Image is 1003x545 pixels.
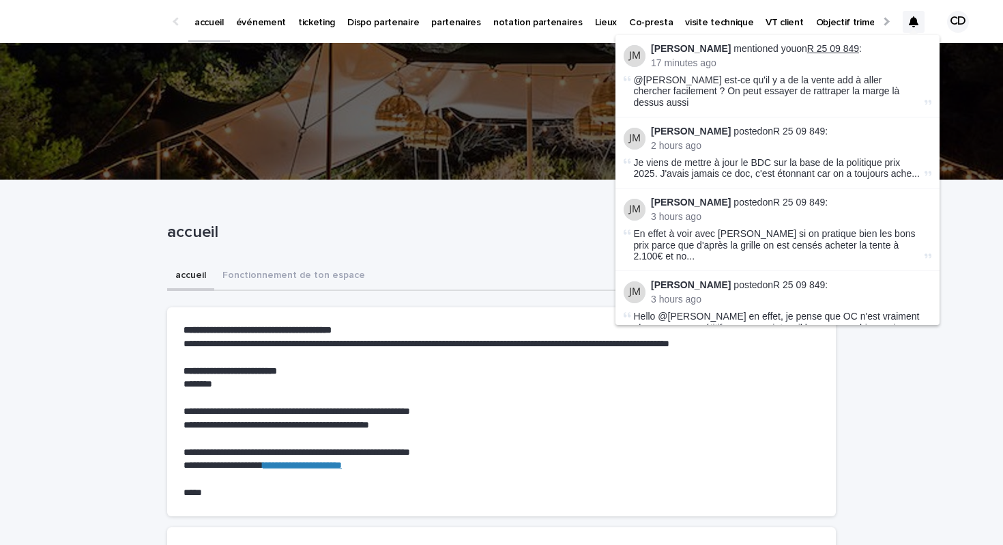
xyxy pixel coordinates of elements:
[651,279,731,290] strong: [PERSON_NAME]
[651,140,931,152] p: 2 hours ago
[167,262,214,291] button: accueil
[214,262,373,291] button: Fonctionnement de ton espace
[651,126,931,137] p: posted on :
[624,45,645,67] img: Julien Mathieu
[651,43,731,54] strong: [PERSON_NAME]
[807,43,859,54] a: R 25 09 849
[651,57,931,69] p: 17 minutes ago
[773,279,825,290] a: R 25 09 849
[947,11,969,33] div: CD
[651,197,731,208] strong: [PERSON_NAME]
[634,311,922,345] span: Hello @[PERSON_NAME] en effet, je pense que OC n'est vraiment plus assez compétitif sur nos proje...
[634,74,900,109] span: @[PERSON_NAME] est-ce qu'il y a de la vente add à aller chercher facilement ? On peut essayer de ...
[624,199,645,221] img: Julien Mathieu
[773,197,825,208] a: R 25 09 849
[624,281,645,303] img: Julien Mathieu
[624,128,645,150] img: Julia Majerus
[651,211,931,223] p: 3 hours ago
[27,8,160,36] img: Ls34BcGeRexTGTNfXpUC
[634,228,922,262] span: En effet à voir avec [PERSON_NAME] si on pratique bien les bons prix parce que d'après la grille ...
[651,197,931,208] p: posted on :
[651,294,931,305] p: 3 hours ago
[651,126,731,137] strong: [PERSON_NAME]
[773,126,825,137] a: R 25 09 849
[651,279,931,291] p: posted on :
[634,157,922,180] span: Je viens de mettre à jour le BDC sur la base de la politique prix 2025. J'avais jamais ce doc, c'...
[167,223,830,242] p: accueil
[651,43,931,55] p: mentioned you on :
